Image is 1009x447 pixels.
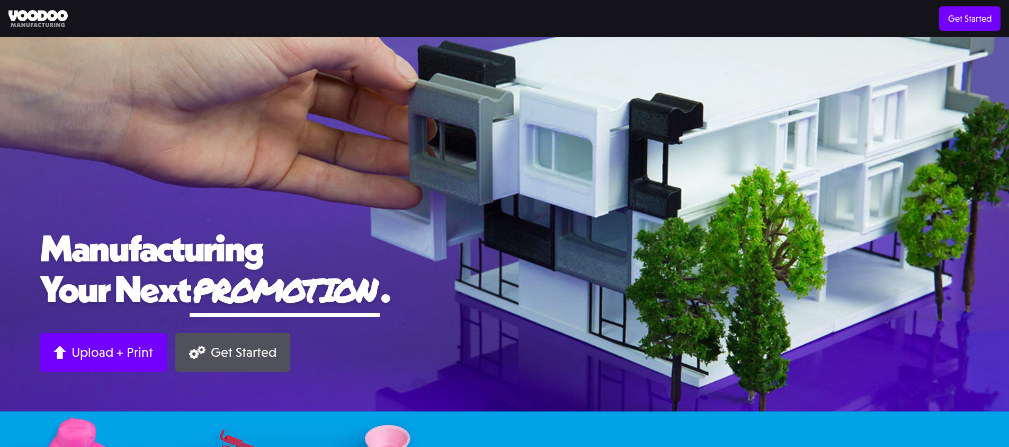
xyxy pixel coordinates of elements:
[190,266,379,312] span: promotion
[8,10,68,28] img: Voodoo Manufacturing logo
[189,346,206,359] img: Gears
[40,227,969,317] h1: Manufacturing Your Next .
[939,6,1001,31] a: Get Started
[40,333,167,372] a: Upload + Print
[211,344,276,361] div: Get Started
[72,344,153,361] div: Upload + Print
[175,333,290,372] a: Get Started
[53,346,66,359] img: Arrow up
